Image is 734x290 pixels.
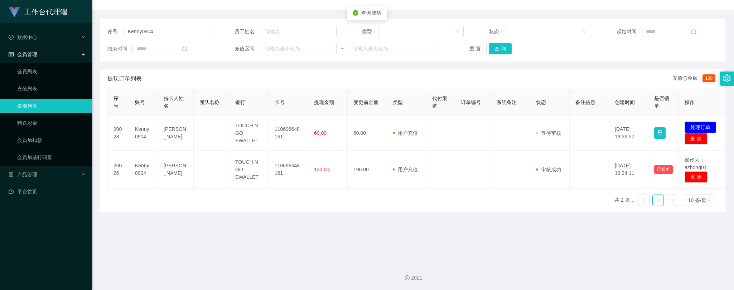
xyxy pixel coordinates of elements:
[129,151,158,189] td: Kenny0904
[261,26,337,37] input: 请输入
[617,28,642,35] span: 起始时间：
[9,172,37,177] span: 产品管理
[393,99,403,105] span: 类型
[653,195,663,206] a: 1
[314,130,327,136] span: 60.00
[497,99,517,105] span: 系统备注
[17,82,86,96] a: 充值列表
[114,95,119,109] span: 序号
[269,151,308,189] td: 110696648161
[164,95,184,109] span: 持卡人姓名
[17,133,86,147] a: 会员加扣款
[9,7,20,17] img: logo.9652507e.png
[269,116,308,151] td: 110696648161
[672,74,718,83] div: 充值总金额：
[9,52,14,57] i: 图标: table
[361,10,381,16] span: 查询成功
[235,99,245,105] span: 银行
[353,10,358,16] i: icon: check-circle
[9,185,86,199] a: 图标: dashboard平台首页
[393,130,418,136] span: 用户充值
[337,45,349,53] span: ~
[235,28,260,35] span: 员工姓名：
[353,99,378,105] span: 变更前金额
[9,51,37,57] span: 会员管理
[362,28,378,35] span: 类型：
[667,195,678,206] li: 下一页
[654,95,669,109] span: 是否锁单
[97,274,728,282] div: 2021
[9,34,37,40] span: 数据中心
[24,0,67,23] h1: 工作台代理端
[723,74,731,82] i: 图标: setting
[432,95,447,109] span: 代付渠道
[9,35,14,40] i: 图标: check-circle-o
[348,151,387,189] td: 190.00
[235,45,260,53] span: 充值区间：
[685,171,708,183] button: 删 除
[393,167,418,172] span: 用户充值
[455,29,459,34] i: 图标: down
[17,150,86,164] a: 会员加减打码量
[124,26,209,37] input: 请输入
[685,133,708,144] button: 删 除
[615,99,635,105] span: 创建时间
[654,165,673,174] button: 已锁单
[685,157,707,170] span: 操作人：azhong01
[129,116,158,151] td: Kenny0904
[685,122,716,133] button: 处理订单
[536,99,546,105] span: 状态
[489,28,505,35] span: 状态：
[536,167,561,172] span: 审核成功
[688,195,706,206] div: 10 条/页
[9,9,67,14] a: 工作台代理端
[638,195,650,206] li: 上一页
[107,45,132,53] span: 结束时间：
[536,130,561,136] span: 等待审核
[691,29,696,34] i: 图标: calendar
[107,28,124,35] span: 账号：
[405,275,410,280] i: 图标: copyright
[464,43,487,54] button: 重 置
[17,116,86,130] a: 赠送彩金
[707,198,711,203] i: 图标: down
[489,43,512,54] button: 查 询
[107,74,142,83] span: 提现订单列表
[17,99,86,113] a: 提现列表
[685,99,695,105] span: 操作
[702,74,715,82] span: 130
[348,116,387,151] td: 60.00
[261,43,337,54] input: 请输入最小值为
[575,99,595,105] span: 备注信息
[158,151,194,189] td: [PERSON_NAME]
[609,116,648,151] td: [DATE] 19:36:57
[108,116,129,151] td: 20028
[609,151,648,189] td: [DATE] 19:34:11
[230,151,269,189] td: TOUCH N GO EWALLET
[654,127,666,139] button: 图标: lock
[275,99,285,105] span: 卡号
[349,43,438,54] input: 请输入最大值为
[461,99,481,105] span: 订单编号
[670,198,675,203] i: 图标: right
[135,99,145,105] span: 账号
[314,167,329,172] span: 130.00
[182,46,187,51] i: 图标: calendar
[108,151,129,189] td: 20026
[9,172,14,177] i: 图标: appstore-o
[158,116,194,151] td: [PERSON_NAME]
[614,195,635,206] li: 共 2 条，
[314,99,334,105] span: 提现金额
[583,29,587,34] i: 图标: down
[230,116,269,151] td: TOUCH N GO EWALLET
[199,99,219,105] span: 团队名称
[642,198,646,203] i: 图标: left
[17,64,86,79] a: 会员列表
